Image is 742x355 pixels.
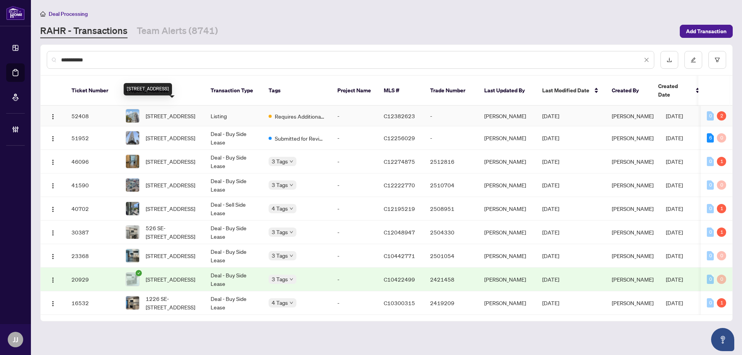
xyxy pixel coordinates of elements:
[542,86,589,95] span: Last Modified Date
[126,226,139,239] img: thumbnail-img
[65,126,119,150] td: 51952
[715,57,720,63] span: filter
[204,197,262,221] td: Deal - Sell Side Lease
[204,126,262,150] td: Deal - Buy Side Lease
[272,275,288,284] span: 3 Tags
[686,25,727,37] span: Add Transaction
[331,291,378,315] td: -
[275,134,325,143] span: Submitted for Review
[478,173,536,197] td: [PERSON_NAME]
[478,76,536,106] th: Last Updated By
[707,133,714,143] div: 6
[612,134,654,141] span: [PERSON_NAME]
[289,183,293,187] span: down
[331,126,378,150] td: -
[50,183,56,189] img: Logo
[124,83,172,95] div: [STREET_ADDRESS]
[47,202,59,215] button: Logo
[542,229,559,236] span: [DATE]
[65,268,119,291] td: 20929
[146,134,195,142] span: [STREET_ADDRESS]
[606,76,652,106] th: Created By
[272,228,288,236] span: 3 Tags
[711,328,734,351] button: Open asap
[542,182,559,189] span: [DATE]
[658,82,691,99] span: Created Date
[204,76,262,106] th: Transaction Type
[542,205,559,212] span: [DATE]
[717,180,726,190] div: 0
[204,150,262,173] td: Deal - Buy Side Lease
[204,106,262,126] td: Listing
[204,221,262,244] td: Deal - Buy Side Lease
[424,268,478,291] td: 2421458
[262,76,331,106] th: Tags
[478,244,536,268] td: [PERSON_NAME]
[717,111,726,121] div: 2
[331,221,378,244] td: -
[666,252,683,259] span: [DATE]
[666,112,683,119] span: [DATE]
[478,150,536,173] td: [PERSON_NAME]
[50,230,56,236] img: Logo
[384,205,415,212] span: C12195219
[289,160,293,163] span: down
[666,158,683,165] span: [DATE]
[536,76,606,106] th: Last Modified Date
[126,202,139,215] img: thumbnail-img
[424,150,478,173] td: 2512816
[542,158,559,165] span: [DATE]
[65,106,119,126] td: 52408
[146,275,195,284] span: [STREET_ADDRESS]
[65,150,119,173] td: 46096
[478,106,536,126] td: [PERSON_NAME]
[707,157,714,166] div: 0
[50,136,56,142] img: Logo
[542,276,559,283] span: [DATE]
[424,244,478,268] td: 2501054
[146,157,195,166] span: [STREET_ADDRESS]
[204,291,262,315] td: Deal - Buy Side Lease
[612,158,654,165] span: [PERSON_NAME]
[384,276,415,283] span: C10422499
[47,110,59,122] button: Logo
[65,197,119,221] td: 40702
[49,10,88,17] span: Deal Processing
[684,51,702,69] button: edit
[146,294,198,311] span: 1226 SE-[STREET_ADDRESS]
[424,106,478,126] td: -
[47,297,59,309] button: Logo
[126,273,139,286] img: thumbnail-img
[666,134,683,141] span: [DATE]
[40,24,128,38] a: RAHR - Transactions
[612,205,654,212] span: [PERSON_NAME]
[542,252,559,259] span: [DATE]
[272,157,288,166] span: 3 Tags
[424,173,478,197] td: 2510704
[384,229,415,236] span: C12048947
[542,299,559,306] span: [DATE]
[667,57,672,63] span: download
[40,11,46,17] span: home
[707,180,714,190] div: 0
[289,254,293,258] span: down
[275,112,325,121] span: Requires Additional Docs
[384,158,415,165] span: C12274875
[666,276,683,283] span: [DATE]
[424,221,478,244] td: 2504330
[289,277,293,281] span: down
[146,112,195,120] span: [STREET_ADDRESS]
[126,109,139,122] img: thumbnail-img
[126,296,139,309] img: thumbnail-img
[65,244,119,268] td: 23368
[384,252,415,259] span: C10442771
[47,226,59,238] button: Logo
[50,114,56,120] img: Logo
[612,252,654,259] span: [PERSON_NAME]
[660,51,678,69] button: download
[65,291,119,315] td: 16532
[146,251,195,260] span: [STREET_ADDRESS]
[50,277,56,283] img: Logo
[331,268,378,291] td: -
[478,126,536,150] td: [PERSON_NAME]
